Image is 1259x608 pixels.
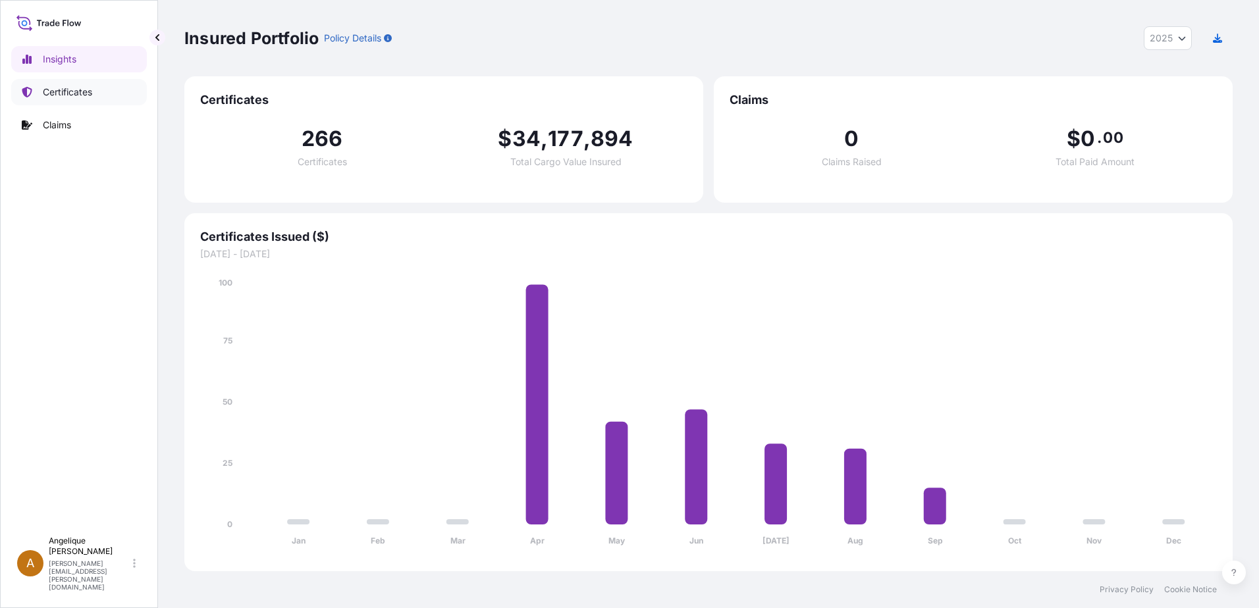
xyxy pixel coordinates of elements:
p: Policy Details [324,32,381,45]
tspan: Nov [1086,536,1102,545]
span: 00 [1103,132,1123,143]
tspan: Oct [1008,536,1022,545]
p: Claims [43,118,71,132]
tspan: Aug [847,536,863,545]
p: [PERSON_NAME][EMAIL_ADDRESS][PERSON_NAME][DOMAIN_NAME] [49,559,130,591]
tspan: Feb [371,536,385,545]
a: Claims [11,112,147,138]
span: 0 [1081,128,1095,149]
tspan: 25 [223,458,232,468]
tspan: 100 [219,278,232,288]
a: Cookie Notice [1164,584,1217,595]
tspan: [DATE] [763,536,790,545]
tspan: May [608,536,626,545]
button: Year Selector [1144,26,1192,50]
span: Total Paid Amount [1056,157,1135,166]
span: $ [498,128,512,149]
span: Certificates [200,92,687,108]
span: 177 [548,128,583,149]
tspan: Mar [450,536,466,545]
a: Insights [11,46,147,72]
a: Privacy Policy [1100,584,1154,595]
tspan: Jun [689,536,703,545]
span: 34 [512,128,541,149]
span: 894 [591,128,633,149]
p: Angelique [PERSON_NAME] [49,536,130,557]
tspan: Apr [530,536,545,545]
p: Certificates [43,86,92,99]
span: , [541,128,548,149]
span: Certificates [298,157,347,166]
span: $ [1067,128,1081,149]
tspan: 0 [227,519,232,529]
span: Claims Raised [822,157,882,166]
span: 0 [844,128,859,149]
tspan: Dec [1166,536,1181,545]
span: Total Cargo Value Insured [510,157,622,166]
tspan: Sep [928,536,943,545]
tspan: 50 [223,397,232,407]
span: . [1097,132,1102,143]
span: 2025 [1150,32,1173,45]
span: Certificates Issued ($) [200,229,1217,245]
tspan: 75 [223,336,232,345]
tspan: Jan [292,536,306,545]
p: Insured Portfolio [184,28,319,49]
span: , [583,128,591,149]
p: Insights [43,53,76,66]
span: Claims [730,92,1217,108]
a: Certificates [11,79,147,105]
span: 266 [302,128,343,149]
span: [DATE] - [DATE] [200,247,1217,261]
span: A [26,557,34,570]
